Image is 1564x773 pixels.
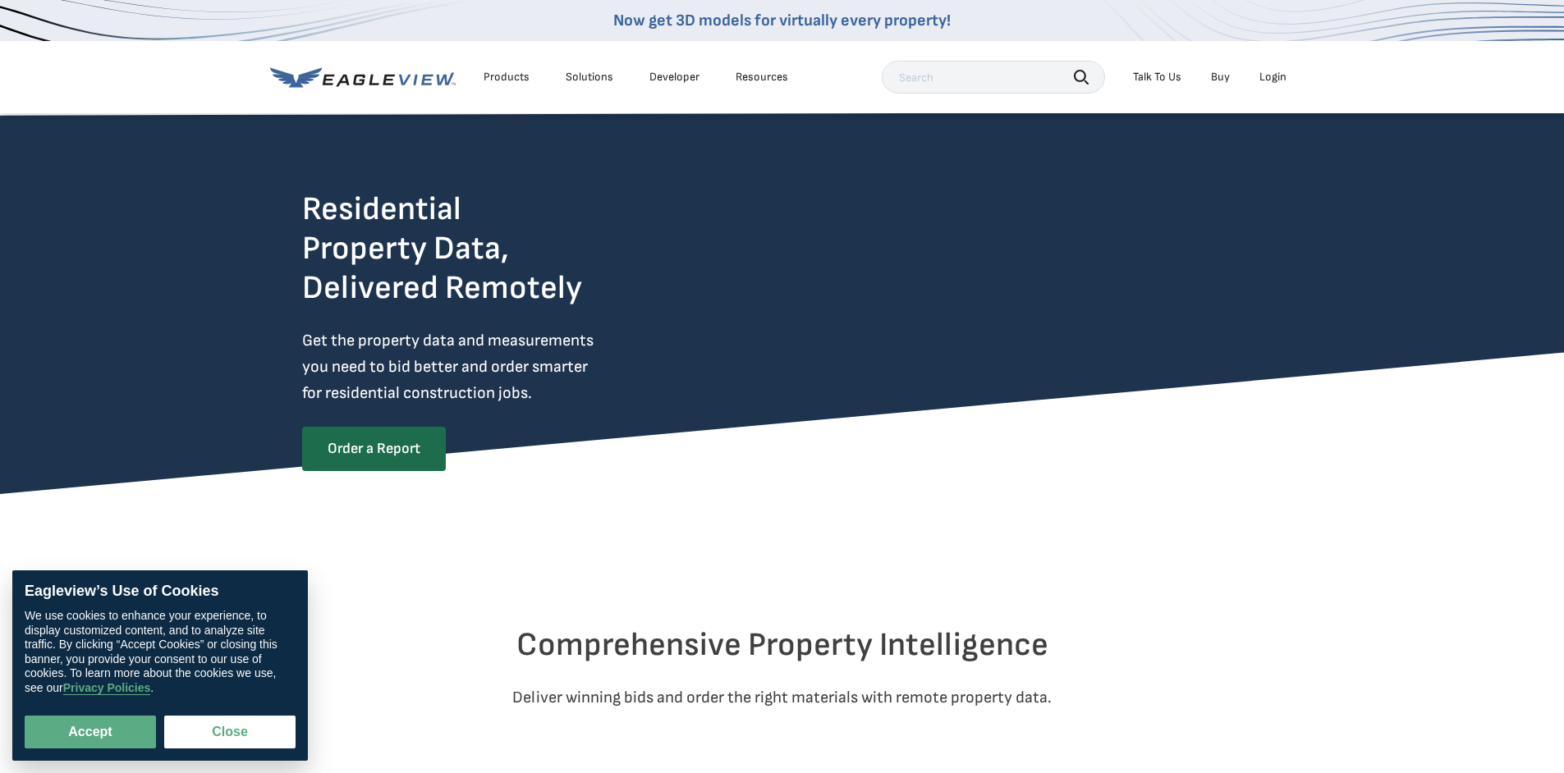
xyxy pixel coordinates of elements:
button: Accept [25,716,156,748]
div: Eagleview’s Use of Cookies [25,583,296,601]
a: Developer [649,70,699,85]
h2: Comprehensive Property Intelligence [302,625,1263,665]
button: Close [164,716,296,748]
div: Products [484,70,530,85]
div: Resources [736,70,788,85]
div: Talk To Us [1133,70,1181,85]
input: Search [882,61,1105,94]
a: Order a Report [302,427,446,471]
div: Solutions [566,70,613,85]
a: Buy [1211,70,1230,85]
div: We use cookies to enhance your experience, to display customized content, and to analyze site tra... [25,609,296,695]
h2: Residential Property Data, Delivered Remotely [302,190,582,308]
p: Get the property data and measurements you need to bid better and order smarter for residential c... [302,327,662,406]
a: Now get 3D models for virtually every property! [613,11,951,30]
p: Deliver winning bids and order the right materials with remote property data. [302,684,1263,711]
a: Privacy Policies [63,681,151,695]
div: Login [1259,70,1287,85]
